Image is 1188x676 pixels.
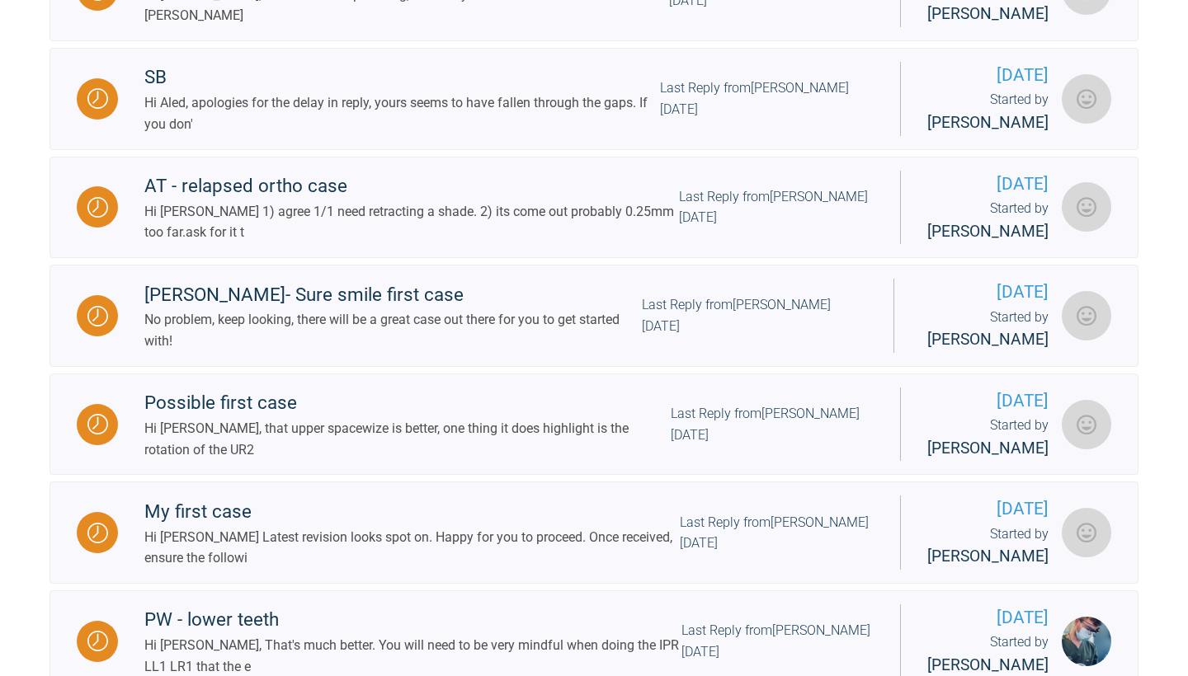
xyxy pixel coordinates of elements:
div: Started by [921,307,1049,353]
div: Started by [927,523,1049,570]
div: Last Reply from [PERSON_NAME] [DATE] [680,512,874,554]
a: WaitingMy first caseHi [PERSON_NAME] Latest revision looks spot on. Happy for you to proceed. Onc... [49,481,1138,584]
a: WaitingPossible first caseHi [PERSON_NAME], that upper spacewize is better, one thing it does hig... [49,373,1138,476]
div: Started by [927,198,1049,244]
span: [DATE] [927,62,1049,89]
div: Started by [927,89,1049,135]
div: Last Reply from [PERSON_NAME] [DATE] [681,620,874,662]
a: WaitingAT - relapsed ortho caseHi [PERSON_NAME] 1) agree 1/1 need retracting a shade. 2) its come... [49,157,1138,259]
a: WaitingSBHi Aled, apologies for the delay in reply, yours seems to have fallen through the gaps. ... [49,48,1138,150]
div: Hi Aled, apologies for the delay in reply, yours seems to have fallen through the gaps. If you don' [144,92,660,134]
img: Waiting [87,88,108,109]
img: Cathryn Sherlock [1062,182,1111,232]
span: [PERSON_NAME] [927,547,1049,566]
div: No problem, keep looking, there will be a great case out there for you to get started with! [144,309,642,351]
img: Riya Roy [1062,291,1111,340]
span: [DATE] [927,387,1049,415]
img: Aled Clement [1062,74,1111,124]
div: Last Reply from [PERSON_NAME] [DATE] [642,294,868,336]
div: PW - lower teeth [144,605,681,635]
div: AT - relapsed ortho case [144,171,679,201]
span: [PERSON_NAME] [927,222,1049,241]
img: Waiting [87,523,108,543]
img: Waiting [87,414,108,434]
span: [DATE] [927,604,1049,631]
div: Possible first case [144,388,671,418]
div: Hi [PERSON_NAME], that upper spacewize is better, one thing it does highlight is the rotation of ... [144,418,671,460]
span: [PERSON_NAME] [927,439,1049,458]
span: [PERSON_NAME] [927,4,1049,23]
a: Waiting[PERSON_NAME]- Sure smile first caseNo problem, keep looking, there will be a great case o... [49,265,1138,367]
div: Last Reply from [PERSON_NAME] [DATE] [671,403,874,445]
img: Waiting [87,631,108,651]
div: My first case [144,497,680,527]
div: Hi [PERSON_NAME] 1) agree 1/1 need retracting a shade. 2) its come out probably 0.25mm too far.as... [144,201,679,243]
span: [DATE] [921,279,1049,306]
img: Waiting [87,306,108,326]
div: [PERSON_NAME]- Sure smile first case [144,280,642,310]
span: [PERSON_NAME] [927,655,1049,674]
img: Catherine Millar [1062,400,1111,449]
img: Waiting [87,197,108,218]
span: [PERSON_NAME] [927,330,1049,349]
img: Angus MacNeil [1062,508,1111,557]
span: [DATE] [927,171,1049,198]
div: Last Reply from [PERSON_NAME] [DATE] [660,77,874,120]
img: Thomas Dobson [1062,617,1111,666]
div: Started by [927,415,1049,461]
div: Hi [PERSON_NAME] Latest revision looks spot on. Happy for you to proceed. Once received, ensure t... [144,527,680,569]
div: Last Reply from [PERSON_NAME] [DATE] [679,186,874,228]
div: SB [144,63,660,92]
span: [PERSON_NAME] [927,113,1049,132]
span: [DATE] [927,495,1049,523]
